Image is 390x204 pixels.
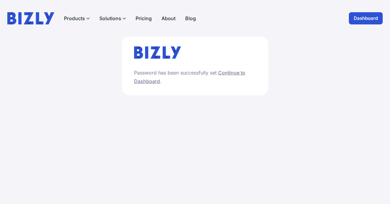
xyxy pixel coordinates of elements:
[349,12,383,24] a: Dashboard
[161,15,175,22] a: About
[134,68,256,86] p: Password has been successfully set. .
[136,15,152,22] a: Pricing
[64,15,90,22] button: Products
[99,15,126,22] button: Solutions
[134,46,181,59] img: bizly_logo.svg
[185,15,196,22] a: Blog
